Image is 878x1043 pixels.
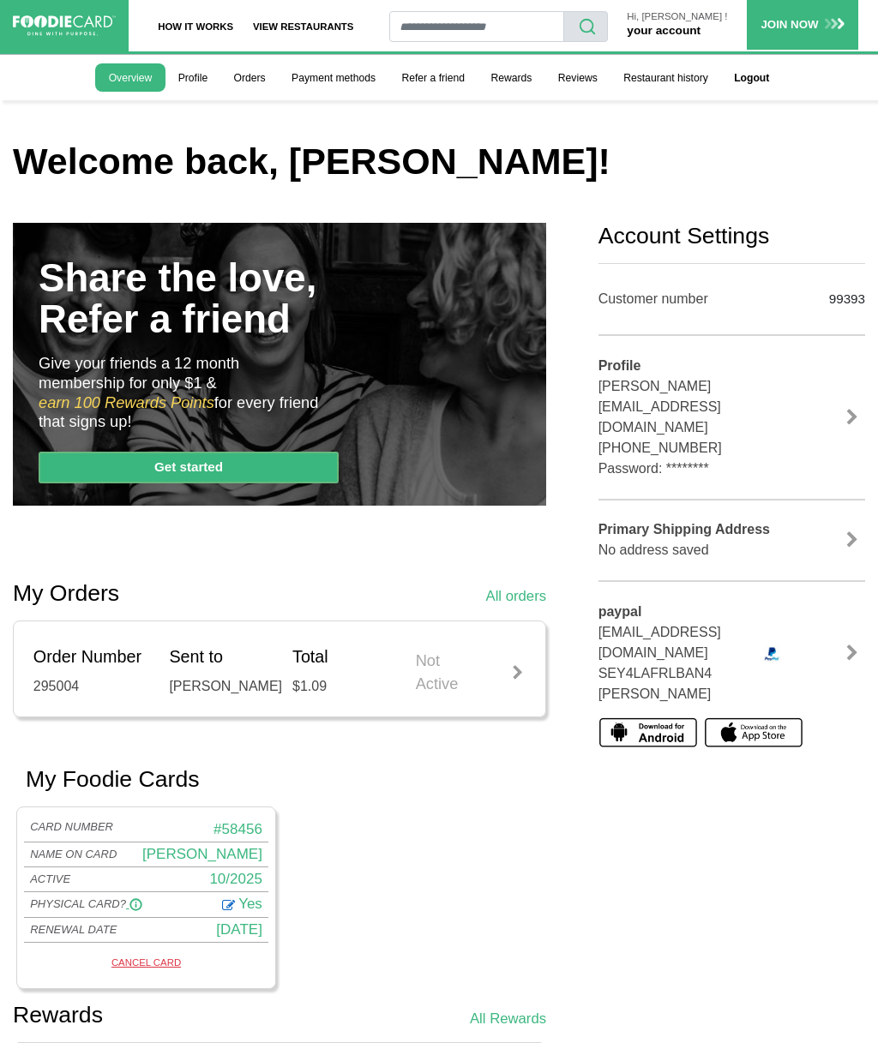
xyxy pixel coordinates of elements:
span: Yes [238,896,262,912]
h2: Account Settings [598,223,865,250]
p: Give your friends a 12 month membership for only $1 & for every friend that signs up! [39,354,328,432]
img: FoodieCard; Eat, Drink, Save, Donate [13,15,116,36]
div: Customer number [598,289,785,309]
div: $1.09 [292,676,390,697]
a: Edit [222,896,235,911]
a: Refer a friend [388,63,478,92]
div: # [147,820,269,839]
h2: Rewards [13,1002,103,1029]
b: Primary Shipping Address [598,522,770,536]
a: Logout [721,63,783,92]
a: Payment methods [279,63,388,92]
span: 58456 [222,821,262,837]
a: CANCEL CARD [30,951,262,974]
a: Reviews [545,63,610,92]
div: [PERSON_NAME] [EMAIL_ADDRESS][DOMAIN_NAME] [PHONE_NUMBER] Password: ******** [598,356,785,479]
span: 10/2025 [209,871,262,887]
a: Rewards [478,63,544,92]
h5: Total [292,647,390,668]
a: All orders [486,585,547,607]
a: Get started [39,452,339,483]
h3: Share the love, Refer a friend [39,258,316,341]
a: your account [627,24,701,37]
h1: Welcome back, [PERSON_NAME]! [13,140,865,184]
a: Restaurant history [610,63,721,92]
h2: My Foodie Cards [26,766,199,794]
div: [EMAIL_ADDRESS][DOMAIN_NAME] SEY4LAFRLBAN4 [PERSON_NAME] [586,602,745,704]
div: CARD NUMBER [24,820,147,839]
div: [PERSON_NAME] [169,676,267,697]
span: [PERSON_NAME] [142,846,262,862]
span: earn 100 Rewards Points [39,393,214,411]
h5: Sent to [169,647,267,668]
div: ACTIVE [30,872,140,886]
b: Profile [598,358,641,373]
a: Orders [220,63,279,92]
div: RENEWAL DATE [24,923,123,937]
h2: My Orders [13,580,119,608]
a: Profile [165,63,221,92]
a: Overview [95,63,165,92]
h5: Order Number [33,647,144,668]
input: restaurant search [389,11,564,42]
span: No address saved [598,542,709,557]
div: NAME ON CARD [24,848,123,861]
img: paypal.png [758,645,785,662]
div: PHYSICAL CARD? [24,897,149,911]
b: paypal [598,604,642,619]
div: Not Active [416,649,526,696]
button: search [563,11,608,42]
a: All Rewards [470,1008,546,1029]
span: [DATE] [216,921,262,938]
div: 295004 [33,676,144,697]
div: 99393 [811,284,865,315]
p: Hi, [PERSON_NAME] ! [627,11,727,22]
a: Order Number 295004 Sent to [PERSON_NAME] Total $1.09 Not Active [33,621,526,716]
